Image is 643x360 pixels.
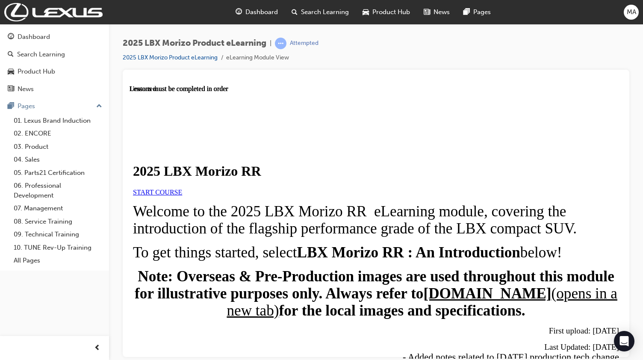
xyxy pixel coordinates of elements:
[10,228,106,241] a: 09. Technical Training
[294,200,422,217] strong: [DOMAIN_NAME]
[3,78,490,94] h1: 2025 LBX Morizo RR
[8,68,14,76] span: car-icon
[473,7,491,17] span: Pages
[18,67,55,77] div: Product Hub
[290,39,319,47] div: Attempted
[614,331,634,351] div: Open Intercom Messenger
[5,183,485,217] strong: Note: Overseas & Pre-Production images are used throughout this module for illustrative purposes ...
[463,7,470,18] span: pages-icon
[17,50,65,59] div: Search Learning
[3,103,53,111] a: START COURSE
[245,7,278,17] span: Dashboard
[424,7,430,18] span: news-icon
[363,7,369,18] span: car-icon
[168,159,391,176] strong: LBX Morizo RR : An Introduction
[8,33,14,41] span: guage-icon
[434,7,450,17] span: News
[10,140,106,153] a: 03. Product
[627,7,636,17] span: MA
[8,86,14,93] span: news-icon
[275,38,286,49] span: learningRecordVerb_ATTEMPT-icon
[285,3,356,21] a: search-iconSearch Learning
[8,51,14,59] span: search-icon
[236,7,242,18] span: guage-icon
[3,64,106,80] a: Product Hub
[3,47,106,62] a: Search Learning
[270,38,271,48] span: |
[3,118,447,152] span: Welcome to the 2025 LBX Morizo RR eLearning module, covering the introduction of the flagship per...
[10,153,106,166] a: 04. Sales
[226,53,289,63] li: eLearning Module View
[273,267,490,277] span: - Added notes related to [DATE] production tech change
[97,200,488,234] span: (opens in a new tab)
[96,101,102,112] span: up-icon
[123,54,218,61] a: 2025 LBX Morizo Product eLearning
[457,3,498,21] a: pages-iconPages
[10,166,106,180] a: 05. Parts21 Certification
[10,179,106,202] a: 06. Professional Development
[18,101,35,111] div: Pages
[94,343,100,354] span: prev-icon
[417,3,457,21] a: news-iconNews
[10,114,106,127] a: 01. Lexus Brand Induction
[10,254,106,267] a: All Pages
[4,3,103,21] img: Trak
[301,7,349,17] span: Search Learning
[10,241,106,254] a: 10. TUNE Rev-Up Training
[292,7,298,18] span: search-icon
[3,98,106,114] button: Pages
[415,257,490,266] span: Last Updated: [DATE]
[10,215,106,228] a: 08. Service Training
[18,32,50,42] div: Dashboard
[10,127,106,140] a: 02. ENCORE
[419,241,490,250] span: First upload: [DATE]
[624,5,639,20] button: MA
[3,29,106,45] a: Dashboard
[3,27,106,98] button: DashboardSearch LearningProduct HubNews
[3,81,106,97] a: News
[10,202,106,215] a: 07. Management
[150,217,396,234] strong: for the local images and specifications.
[123,38,266,48] span: 2025 LBX Morizo Product eLearning
[97,200,488,234] a: [DOMAIN_NAME](opens in a new tab)
[3,159,433,176] span: To get things started, select below!
[8,103,14,110] span: pages-icon
[356,3,417,21] a: car-iconProduct Hub
[229,3,285,21] a: guage-iconDashboard
[18,84,34,94] div: News
[372,7,410,17] span: Product Hub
